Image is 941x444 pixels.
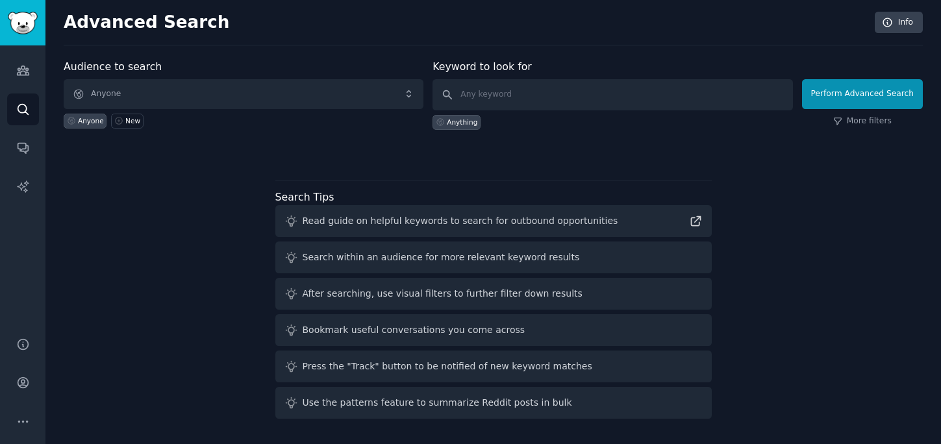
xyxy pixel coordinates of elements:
[275,191,334,203] label: Search Tips
[433,79,792,110] input: Any keyword
[303,251,580,264] div: Search within an audience for more relevant keyword results
[64,79,423,109] button: Anyone
[78,116,104,125] div: Anyone
[111,114,143,129] a: New
[833,116,892,127] a: More filters
[303,214,618,228] div: Read guide on helpful keywords to search for outbound opportunities
[125,116,140,125] div: New
[447,117,477,127] div: Anything
[875,12,923,34] a: Info
[802,79,923,109] button: Perform Advanced Search
[303,360,592,373] div: Press the "Track" button to be notified of new keyword matches
[303,323,525,337] div: Bookmark useful conversations you come across
[64,60,162,73] label: Audience to search
[303,396,572,410] div: Use the patterns feature to summarize Reddit posts in bulk
[433,60,532,73] label: Keyword to look for
[64,12,868,33] h2: Advanced Search
[303,287,583,301] div: After searching, use visual filters to further filter down results
[8,12,38,34] img: GummySearch logo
